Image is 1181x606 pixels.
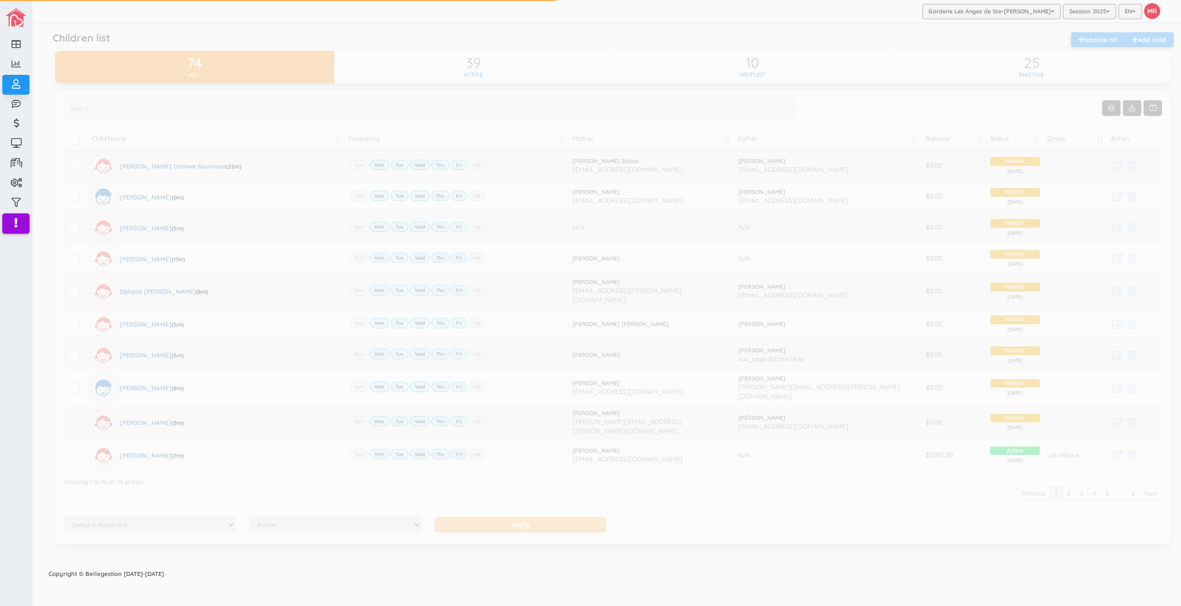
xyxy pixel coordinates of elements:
[384,253,402,263] label: Tue
[190,288,202,295] span: (6m)
[363,285,383,295] label: Mon
[566,351,724,359] a: [PERSON_NAME]
[85,411,177,434] a: [PERSON_NAME](5m)
[165,256,179,263] span: (11m)
[58,97,789,119] input: Search...
[425,416,443,426] label: Thu
[916,243,980,274] td: $0.00
[82,128,338,150] td: Child Name: activate to sort column ascending
[462,382,479,392] label: Sat
[85,280,108,303] img: girlicon.svg
[384,318,402,328] label: Tue
[607,71,886,79] div: Waitlist
[384,349,402,359] label: Tue
[916,309,980,339] td: $0.00
[85,185,108,208] img: boyicon.svg
[916,181,980,212] td: $0.00
[404,318,423,328] label: Wed
[425,318,443,328] label: Thu
[566,286,675,304] span: [EMAIL_ADDRESS][PERSON_NAME][DOMAIN_NAME]
[916,370,980,405] td: $0.00
[85,280,202,303] a: Ophelie [PERSON_NAME](6m)
[165,194,177,201] span: (0m)
[425,253,443,263] label: Thu
[1107,487,1121,500] a: …
[113,411,177,434] div: [PERSON_NAME]
[113,185,177,208] div: [PERSON_NAME]
[343,191,362,201] label: Sun
[363,253,383,263] label: Mon
[445,191,460,201] label: Fri
[1037,128,1101,150] td: Group: activate to sort column ascending
[404,382,423,392] label: Wed
[886,55,1165,71] div: 25
[425,191,443,201] label: Thu
[343,253,362,263] label: Sun
[607,55,886,71] div: 10
[732,414,912,422] a: [PERSON_NAME]
[984,358,1033,364] span: [DATE]
[566,188,724,196] a: [PERSON_NAME]
[566,278,724,286] a: [PERSON_NAME]
[462,253,479,263] label: Sat
[984,457,1033,464] span: [DATE]
[445,449,460,459] label: Fri
[732,422,842,430] span: [EMAIL_ADDRESS][DOMAIN_NAME]
[384,285,402,295] label: Tue
[1094,487,1108,500] a: 5
[1120,487,1133,500] a: 8
[566,409,724,418] a: [PERSON_NAME]
[85,376,108,400] img: boyicon.svg
[445,349,460,359] label: Fri
[916,212,980,243] td: $0.00
[445,285,460,295] label: Fri
[404,222,423,232] label: Wed
[384,191,402,201] label: Tue
[566,196,676,205] span: [EMAIL_ADDRESS][DOMAIN_NAME]
[85,344,177,367] a: [PERSON_NAME](5m)
[328,71,607,79] div: Active
[462,349,479,359] label: Sat
[48,570,164,577] strong: Copyright © Bellegestion [DATE]-[DATE]
[85,247,179,270] a: [PERSON_NAME](11m)
[984,219,1033,228] span: Waitlist
[425,160,443,170] label: Thu
[363,449,383,459] label: Mon
[113,247,179,270] div: [PERSON_NAME]
[1010,487,1044,500] a: Previous
[984,157,1033,166] span: Waitlist
[404,449,423,459] label: Wed
[984,346,1033,355] span: Waitlist
[562,128,728,150] td: Mother: activate to sort column ascending
[462,222,479,232] label: Sat
[363,191,383,201] label: Mon
[984,199,1033,206] span: [DATE]
[732,383,894,400] span: [PERSON_NAME][EMAIL_ADDRESS][PERSON_NAME][DOMAIN_NAME]
[980,128,1037,150] td: Status: activate to sort column ascending
[85,313,108,336] img: girlicon.svg
[566,447,724,455] a: [PERSON_NAME]
[1065,32,1118,47] a: Update all
[113,154,235,177] div: [PERSON_NAME] Domwe Noumoue
[984,424,1033,431] span: [DATE]
[445,222,460,232] label: Fri
[85,444,177,467] a: [PERSON_NAME](7m)
[384,382,402,392] label: Tue
[165,225,177,232] span: (5m)
[566,255,724,263] a: [PERSON_NAME]
[984,261,1033,267] span: [DATE]
[113,376,177,400] div: [PERSON_NAME]
[445,253,460,263] label: Fri
[916,274,980,309] td: $0.00
[1043,487,1056,500] a: 1
[562,212,728,243] td: N/A
[425,449,443,459] label: Thu
[165,452,177,459] span: (7m)
[425,222,443,232] label: Thu
[343,416,362,426] label: Sun
[6,8,26,27] img: image
[404,191,423,201] label: Wed
[220,163,235,170] span: (22m)
[462,449,479,459] label: Sat
[363,160,383,170] label: Mon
